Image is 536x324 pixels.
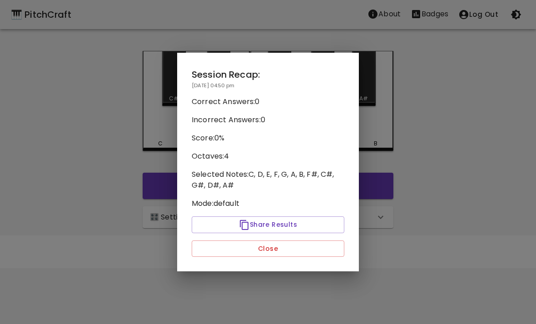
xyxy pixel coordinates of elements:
p: Correct Answers: 0 [192,96,344,107]
h2: Session Recap: [192,67,344,82]
p: Selected Notes: C, D, E, F, G, A, B, F#, C#, G#, D#, A# [192,169,344,191]
p: Mode: default [192,198,344,209]
p: Octaves: 4 [192,151,344,162]
p: Score: 0 % [192,133,344,144]
p: Incorrect Answers: 0 [192,115,344,125]
button: Close [192,240,344,257]
p: [DATE] 04:50 pm [192,82,344,90]
button: Share Results [192,216,344,233]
